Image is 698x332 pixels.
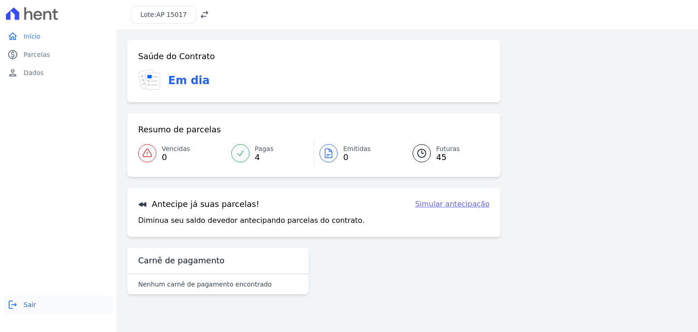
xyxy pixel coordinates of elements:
[24,32,40,41] span: Início
[138,199,259,210] h3: Antecipe já suas parcelas!
[436,144,460,154] span: Futuras
[24,50,50,59] span: Parcelas
[138,51,215,62] h3: Saúde do Contrato
[255,154,274,161] span: 4
[7,31,18,42] i: home
[162,154,190,161] span: 0
[402,141,490,166] a: Futuras 45
[415,199,489,210] a: Simular antecipação
[156,11,187,18] span: AP 15017
[7,67,18,78] i: person
[4,27,113,45] a: homeInício
[4,45,113,64] a: paidParcelas
[168,72,209,89] h3: Em dia
[343,144,371,154] span: Emitidas
[140,10,187,20] h3: Lote:
[7,299,18,310] i: logout
[24,300,36,309] span: Sair
[7,49,18,60] i: paid
[138,141,226,166] a: Vencidas 0
[343,154,371,161] span: 0
[255,144,274,154] span: Pagas
[162,144,190,154] span: Vencidas
[138,215,364,226] p: Diminua seu saldo devedor antecipando parcelas do contrato.
[226,141,314,166] a: Pagas 4
[138,255,224,266] h3: Carnê de pagamento
[314,141,402,166] a: Emitidas 0
[138,280,272,289] p: Nenhum carnê de pagamento encontrado
[138,124,221,135] h3: Resumo de parcelas
[4,64,113,82] a: personDados
[436,154,460,161] span: 45
[4,296,113,314] a: logoutSair
[24,68,44,77] span: Dados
